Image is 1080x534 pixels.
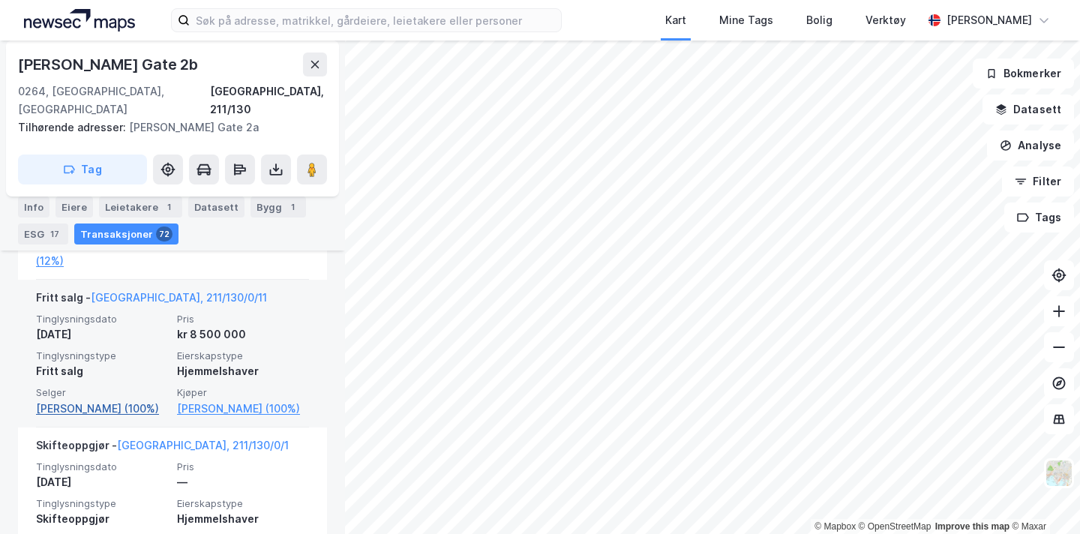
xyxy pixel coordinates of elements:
button: Tag [18,154,147,184]
button: Tags [1004,202,1074,232]
div: Kontrollprogram for chat [1005,462,1080,534]
img: Z [1045,459,1073,487]
a: [PERSON_NAME] (100%) [177,400,309,418]
div: ESG [18,223,68,244]
a: [GEOGRAPHIC_DATA], 211/130/0/1 [117,439,289,451]
div: Leietakere [99,196,182,217]
button: Datasett [982,94,1074,124]
span: Selger [36,386,168,399]
div: Fritt salg [36,362,168,380]
div: Info [18,196,49,217]
a: Mapbox [814,521,856,532]
a: Loch Fontana Bruna V (12%) [36,234,168,270]
div: Bygg [250,196,306,217]
div: Hjemmelshaver [177,510,309,528]
button: Bokmerker [973,58,1074,88]
div: [DATE] [36,473,168,491]
div: Skifteoppgjør [36,510,168,528]
button: Analyse [987,130,1074,160]
span: Pris [177,313,309,325]
div: 72 [156,226,172,241]
span: Tinglysningstype [36,349,168,362]
div: Kart [665,11,686,29]
a: [PERSON_NAME] (100%) [36,400,168,418]
span: Eierskapstype [177,497,309,510]
div: Skifteoppgjør - [36,436,289,460]
a: [GEOGRAPHIC_DATA], 211/130/0/11 [91,291,267,304]
a: OpenStreetMap [859,521,931,532]
div: — [177,473,309,491]
span: Tinglysningsdato [36,460,168,473]
div: [PERSON_NAME] Gate 2a [18,118,315,136]
div: [GEOGRAPHIC_DATA], 211/130 [210,82,327,118]
span: Tinglysningstype [36,497,168,510]
button: Filter [1002,166,1074,196]
div: Hjemmelshaver [177,362,309,380]
iframe: Chat Widget [1005,462,1080,534]
div: 17 [47,226,62,241]
div: Verktøy [865,11,906,29]
div: Fritt salg - [36,289,267,313]
img: logo.a4113a55bc3d86da70a041830d287a7e.svg [24,9,135,31]
div: 0264, [GEOGRAPHIC_DATA], [GEOGRAPHIC_DATA] [18,82,210,118]
div: 1 [285,199,300,214]
div: Transaksjoner [74,223,178,244]
span: Tilhørende adresser: [18,121,129,133]
div: Bolig [806,11,832,29]
div: 1 [161,199,176,214]
div: [DATE] [36,325,168,343]
div: kr 8 500 000 [177,325,309,343]
span: Kjøper [177,386,309,399]
div: [PERSON_NAME] [946,11,1032,29]
div: Mine Tags [719,11,773,29]
div: Datasett [188,196,244,217]
div: [PERSON_NAME] Gate 2b [18,52,201,76]
span: Tinglysningsdato [36,313,168,325]
span: Eierskapstype [177,349,309,362]
div: Eiere [55,196,93,217]
input: Søk på adresse, matrikkel, gårdeiere, leietakere eller personer [190,9,561,31]
a: Improve this map [935,521,1009,532]
span: Pris [177,460,309,473]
